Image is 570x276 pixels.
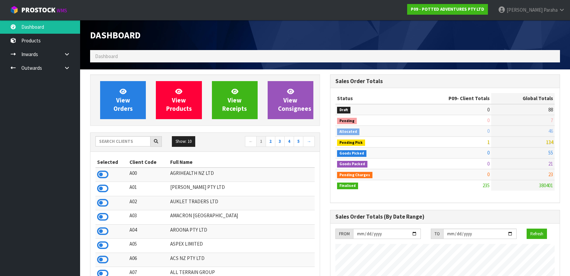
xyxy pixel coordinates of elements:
[546,139,553,145] span: 134
[128,253,169,267] td: A06
[539,182,553,189] span: 380401
[57,7,67,14] small: WMS
[337,140,365,146] span: Pending Pick
[169,253,315,267] td: ACS NZ PTY LTD
[407,4,488,15] a: P09 - POTTED ADVENTURES PTY LTD
[245,136,257,147] a: ←
[548,106,553,113] span: 88
[408,93,491,104] th: - Client Totals
[548,161,553,167] span: 21
[337,172,372,179] span: Pending Charges
[10,6,18,14] img: cube-alt.png
[169,157,315,168] th: Full Name
[487,150,490,156] span: 0
[172,136,195,147] button: Show: 10
[284,136,294,147] a: 4
[95,136,151,147] input: Search clients
[527,229,547,239] button: Refresh
[548,128,553,134] span: 46
[128,157,169,168] th: Client Code
[337,118,357,124] span: Pending
[548,150,553,156] span: 55
[335,93,408,104] th: Status
[491,93,555,104] th: Global Totals
[95,157,128,168] th: Selected
[268,81,313,119] a: ViewConsignees
[507,7,543,13] span: [PERSON_NAME]
[278,87,311,112] span: View Consignees
[169,239,315,253] td: ASPEX LIMITED
[449,95,457,101] span: P09
[337,128,359,135] span: Allocated
[487,128,490,134] span: 0
[210,136,315,148] nav: Page navigation
[487,161,490,167] span: 0
[294,136,303,147] a: 5
[128,210,169,224] td: A03
[266,136,275,147] a: 2
[337,161,367,168] span: Goods Packed
[128,196,169,210] td: A02
[487,117,490,123] span: 0
[335,214,555,220] h3: Sales Order Totals (By Date Range)
[169,224,315,238] td: AROONA PTY LTD
[95,53,118,59] span: Dashboard
[128,182,169,196] td: A01
[222,87,247,112] span: View Receipts
[113,87,133,112] span: View Orders
[337,183,358,189] span: Finalised
[128,239,169,253] td: A05
[337,107,350,113] span: Draft
[128,168,169,182] td: A00
[303,136,315,147] a: →
[100,81,146,119] a: ViewOrders
[431,229,443,239] div: TO
[337,150,366,157] span: Goods Picked
[551,117,553,123] span: 7
[483,182,490,189] span: 235
[212,81,258,119] a: ViewReceipts
[487,139,490,145] span: 1
[275,136,285,147] a: 3
[548,171,553,178] span: 23
[256,136,266,147] a: 1
[21,6,55,14] span: ProStock
[90,29,140,41] span: Dashboard
[156,81,202,119] a: ViewProducts
[169,196,315,210] td: AUKLET TRADERS LTD
[166,87,192,112] span: View Products
[544,7,558,13] span: Paraha
[169,210,315,224] td: AMACRON [GEOGRAPHIC_DATA]
[487,106,490,113] span: 0
[128,224,169,238] td: A04
[335,78,555,84] h3: Sales Order Totals
[411,6,484,12] strong: P09 - POTTED ADVENTURES PTY LTD
[335,229,353,239] div: FROM
[487,171,490,178] span: 0
[169,168,315,182] td: AGRIHEALTH NZ LTD
[169,182,315,196] td: [PERSON_NAME] PTY LTD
